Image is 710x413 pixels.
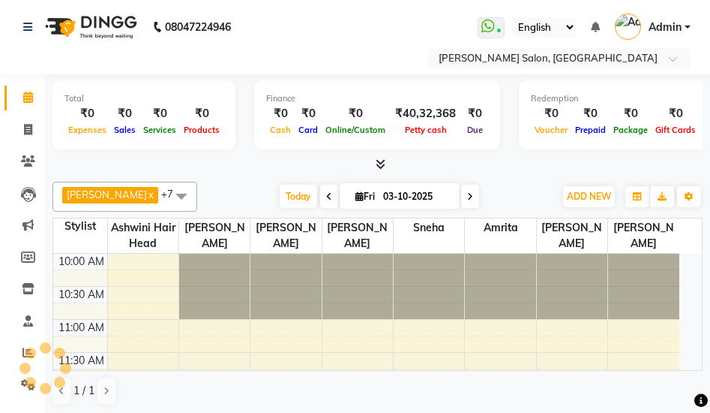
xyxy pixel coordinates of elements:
a: x [147,188,154,200]
div: ₹0 [139,105,180,122]
b: 08047224946 [165,6,231,48]
div: ₹0 [295,105,322,122]
div: ₹0 [266,105,295,122]
span: Products [180,125,223,135]
span: Today [280,185,317,208]
div: 11:30 AM [55,353,107,369]
span: Admin [649,20,682,35]
button: ADD NEW [563,186,615,207]
span: Services [139,125,180,135]
span: Expenses [64,125,110,135]
div: ₹0 [180,105,223,122]
span: +7 [161,188,184,200]
span: [PERSON_NAME] [67,188,147,200]
span: Online/Custom [322,125,389,135]
div: 10:00 AM [55,254,107,270]
span: Fri [352,191,379,202]
span: Package [610,125,652,135]
div: ₹0 [64,105,110,122]
span: Prepaid [571,125,610,135]
div: Finance [266,92,488,105]
span: Voucher [531,125,571,135]
div: ₹0 [531,105,571,122]
span: Card [295,125,322,135]
span: [PERSON_NAME] [322,219,393,253]
span: [PERSON_NAME] [179,219,250,253]
span: [PERSON_NAME] [250,219,321,253]
div: Total [64,92,223,105]
input: 2025-10-03 [379,185,454,208]
div: ₹0 [652,105,700,122]
span: Due [463,125,487,135]
img: Admin [615,14,641,40]
div: 11:00 AM [55,320,107,336]
span: Sales [110,125,139,135]
img: logo [38,6,141,48]
div: ₹0 [571,105,610,122]
div: ₹0 [462,105,488,122]
div: 10:30 AM [55,287,107,303]
span: Amrita [465,219,535,237]
div: ₹0 [610,105,652,122]
div: Stylist [53,219,107,234]
span: Ashwini Hair Head [108,219,178,253]
div: ₹0 [322,105,389,122]
div: ₹0 [110,105,139,122]
div: ₹40,32,368 [389,105,462,122]
span: Sneha [394,219,464,237]
span: [PERSON_NAME] [608,219,679,253]
span: [PERSON_NAME] [537,219,607,253]
span: ADD NEW [567,191,611,202]
span: Petty cash [401,125,451,135]
span: Cash [266,125,295,135]
span: 1 / 1 [73,383,94,399]
span: Gift Cards [652,125,700,135]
